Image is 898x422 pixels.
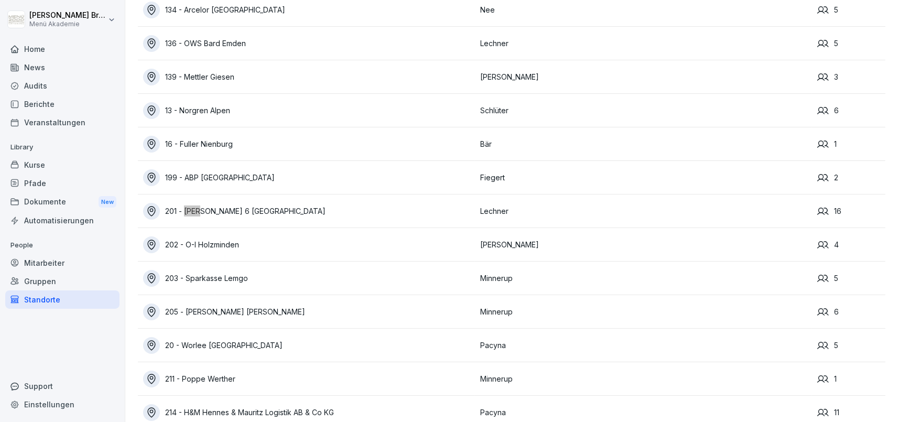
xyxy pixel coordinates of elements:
a: Veranstaltungen [5,113,120,132]
a: News [5,58,120,77]
div: 2 [817,172,885,183]
a: 202 - O-I Holzminden [143,236,475,253]
td: Fiegert [475,161,812,194]
td: Lechner [475,27,812,60]
div: 5 [817,4,885,16]
a: 205 - [PERSON_NAME] [PERSON_NAME] [143,304,475,320]
p: [PERSON_NAME] Bruns [29,11,106,20]
div: Dokumente [5,192,120,212]
a: 139 - Mettler Giesen [143,69,475,85]
a: Home [5,40,120,58]
a: Gruppen [5,272,120,290]
div: 6 [817,306,885,318]
td: Minnerup [475,295,812,329]
td: [PERSON_NAME] [475,60,812,94]
div: 6 [817,105,885,116]
a: Standorte [5,290,120,309]
a: 201 - [PERSON_NAME] 6 [GEOGRAPHIC_DATA] [143,203,475,220]
a: Kurse [5,156,120,174]
td: Minnerup [475,362,812,396]
a: Automatisierungen [5,211,120,230]
div: New [99,196,116,208]
div: 16 [817,205,885,217]
a: 16 - Fuller Nienburg [143,136,475,153]
a: Berichte [5,95,120,113]
a: 203 - Sparkasse Lemgo [143,270,475,287]
td: Schlüter [475,94,812,127]
a: Einstellungen [5,395,120,414]
td: [PERSON_NAME] [475,228,812,262]
div: 1 [817,138,885,150]
div: 4 [817,239,885,251]
div: 5 [817,38,885,49]
a: Pfade [5,174,120,192]
a: 13 - Norgren Alpen [143,102,475,119]
td: Bär [475,127,812,161]
a: Audits [5,77,120,95]
td: Minnerup [475,262,812,295]
td: Pacyna [475,329,812,362]
div: 11 [817,407,885,418]
td: Lechner [475,194,812,228]
div: 1 [817,373,885,385]
p: People [5,237,120,254]
div: 3 [817,71,885,83]
a: 214 - H&M Hennes & Mauritz Logistik AB & Co KG [143,404,475,421]
div: 5 [817,340,885,351]
a: 199 - ABP [GEOGRAPHIC_DATA] [143,169,475,186]
a: 20 - Worlee [GEOGRAPHIC_DATA] [143,337,475,354]
a: 211 - Poppe Werther [143,371,475,387]
div: 5 [817,273,885,284]
p: Menü Akademie [29,20,106,28]
a: 134 - Arcelor [GEOGRAPHIC_DATA] [143,2,475,18]
a: 136 - OWS Bard Emden [143,35,475,52]
div: Support [5,377,120,395]
a: Mitarbeiter [5,254,120,272]
p: Library [5,139,120,156]
a: DokumenteNew [5,192,120,212]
